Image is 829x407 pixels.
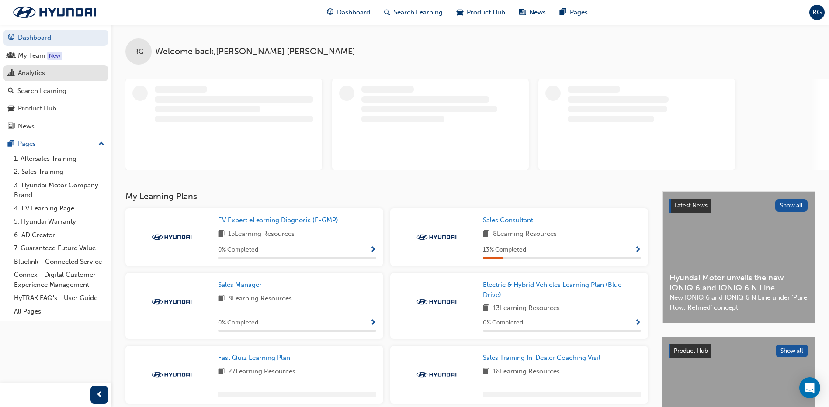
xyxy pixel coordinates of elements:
[483,318,523,328] span: 0 % Completed
[467,7,505,17] span: Product Hub
[3,118,108,135] a: News
[3,100,108,117] a: Product Hub
[483,366,489,377] span: book-icon
[3,83,108,99] a: Search Learning
[799,377,820,398] div: Open Intercom Messenger
[10,255,108,269] a: Bluelink - Connected Service
[493,229,557,240] span: 8 Learning Resources
[812,7,822,17] span: RG
[493,303,560,314] span: 13 Learning Resources
[10,228,108,242] a: 6. AD Creator
[218,354,290,362] span: Fast Quiz Learning Plan
[96,390,103,400] span: prev-icon
[662,191,815,323] a: Latest NewsShow allHyundai Motor unveils the new IONIQ 6 and IONIQ 6 N LineNew IONIQ 6 and IONIQ ...
[553,3,595,21] a: pages-iconPages
[98,138,104,150] span: up-icon
[17,86,66,96] div: Search Learning
[18,103,56,114] div: Product Hub
[10,291,108,305] a: HyTRAK FAQ's - User Guide
[10,215,108,228] a: 5. Hyundai Warranty
[3,136,108,152] button: Pages
[218,366,225,377] span: book-icon
[483,216,533,224] span: Sales Consultant
[3,28,108,136] button: DashboardMy TeamAnalyticsSearch LearningProduct HubNews
[18,139,36,149] div: Pages
[148,370,196,379] img: Trak
[47,52,62,60] div: Tooltip anchor
[483,280,641,300] a: Electric & Hybrid Vehicles Learning Plan (Blue Drive)
[8,87,14,95] span: search-icon
[512,3,553,21] a: news-iconNews
[809,5,825,20] button: RG
[483,215,537,225] a: Sales Consultant
[218,229,225,240] span: book-icon
[148,297,196,306] img: Trak
[10,165,108,179] a: 2. Sales Training
[483,229,489,240] span: book-icon
[134,47,143,57] span: RG
[413,233,461,241] img: Trak
[635,319,641,327] span: Show Progress
[560,7,566,18] span: pages-icon
[8,123,14,131] span: news-icon
[674,202,708,209] span: Latest News
[370,319,376,327] span: Show Progress
[218,216,338,224] span: EV Expert eLearning Diagnosis (E-GMP)
[218,215,342,225] a: EV Expert eLearning Diagnosis (E-GMP)
[635,245,641,255] button: Show Progress
[413,297,461,306] img: Trak
[4,3,105,21] img: Trak
[10,241,108,255] a: 7. Guaranteed Future Value
[228,366,295,377] span: 27 Learning Resources
[218,353,294,363] a: Fast Quiz Learning Plan
[18,68,45,78] div: Analytics
[3,30,108,46] a: Dashboard
[775,199,808,212] button: Show all
[674,347,708,355] span: Product Hub
[669,199,808,213] a: Latest NewsShow all
[570,7,588,17] span: Pages
[10,305,108,318] a: All Pages
[218,293,225,304] span: book-icon
[155,47,355,57] span: Welcome back , [PERSON_NAME] [PERSON_NAME]
[483,354,600,362] span: Sales Training In-Dealer Coaching Visit
[483,281,621,299] span: Electric & Hybrid Vehicles Learning Plan (Blue Drive)
[218,318,258,328] span: 0 % Completed
[218,280,265,290] a: Sales Manager
[337,7,370,17] span: Dashboard
[370,246,376,254] span: Show Progress
[450,3,512,21] a: car-iconProduct Hub
[370,317,376,328] button: Show Progress
[669,273,808,293] span: Hyundai Motor unveils the new IONIQ 6 and IONIQ 6 N Line
[776,345,808,357] button: Show all
[8,69,14,77] span: chart-icon
[384,7,390,18] span: search-icon
[3,48,108,64] a: My Team
[10,179,108,202] a: 3. Hyundai Motor Company Brand
[18,51,45,61] div: My Team
[218,281,262,289] span: Sales Manager
[413,370,461,379] img: Trak
[18,121,35,131] div: News
[10,152,108,166] a: 1. Aftersales Training
[394,7,443,17] span: Search Learning
[148,233,196,241] img: Trak
[228,229,295,240] span: 15 Learning Resources
[8,105,14,113] span: car-icon
[635,246,641,254] span: Show Progress
[635,317,641,328] button: Show Progress
[457,7,463,18] span: car-icon
[669,344,808,358] a: Product HubShow all
[483,245,526,255] span: 13 % Completed
[10,202,108,215] a: 4. EV Learning Page
[370,245,376,255] button: Show Progress
[327,7,333,18] span: guage-icon
[228,293,292,304] span: 8 Learning Resources
[125,191,648,201] h3: My Learning Plans
[377,3,450,21] a: search-iconSearch Learning
[519,7,526,18] span: news-icon
[493,366,560,377] span: 18 Learning Resources
[483,303,489,314] span: book-icon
